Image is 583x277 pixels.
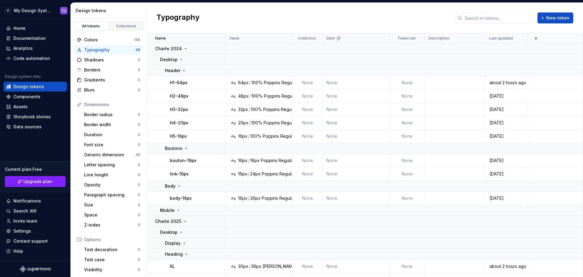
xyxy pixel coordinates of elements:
div: Poppins [264,93,280,99]
button: EMy Design SystemTU [1,4,69,17]
div: 16px [238,195,247,201]
div: about 2 hours ago [486,263,527,269]
button: Contact support [4,236,67,246]
div: 0 [138,78,140,82]
a: Code automation [4,54,67,63]
p: Charte 2024 [155,46,182,52]
div: Regular [279,171,295,177]
div: 0 [138,112,140,117]
p: Display [165,240,181,246]
div: Design tokens [76,8,144,14]
button: Help [4,246,67,256]
p: H1-64px [170,80,187,86]
div: [DATE] [486,120,527,126]
span: Upgrade plan [23,178,52,185]
div: Ag [231,158,236,163]
p: Desktop [160,229,178,235]
div: Collections [111,24,141,29]
div: TU [61,8,66,13]
div: Borders [84,67,138,73]
a: Paragraph spacing0 [82,190,143,200]
div: Typography [84,47,135,53]
div: Options [84,237,140,243]
div: Poppins [264,80,280,86]
a: Generic dimension49 [82,150,143,160]
a: Text decoration0 [82,245,143,254]
p: Dark [326,36,335,41]
div: Poppins [262,171,278,177]
a: Z-index0 [82,220,143,230]
button: Notifications [4,196,67,206]
p: Charte 2025 [155,218,181,224]
div: Ag [231,107,236,112]
div: Text decoration [84,247,138,253]
a: Home [4,23,67,33]
a: Borders0 [74,65,143,75]
div: 100% [251,120,262,126]
div: Regular [281,93,297,99]
div: Contact support [13,238,48,244]
div: Letter spacing [84,162,138,168]
td: None [390,130,425,143]
td: None [323,89,390,103]
a: Border radius0 [82,110,143,119]
div: Generic dimension [84,152,135,158]
div: Documentation [13,35,46,41]
div: Assets [13,104,28,110]
p: Desktop [160,57,178,63]
div: E [4,7,12,14]
div: 0 [138,267,140,272]
p: Name [155,36,166,41]
div: Help [13,248,23,254]
p: H2-48px [170,93,188,99]
td: None [292,76,323,89]
div: Current plan : Free [5,166,66,172]
div: Poppins [263,106,280,113]
div: 16px [238,171,247,177]
div: Data sources [13,124,42,130]
div: Shadows [84,57,138,63]
div: 100% [250,133,261,139]
p: H4-20px [170,120,188,126]
div: 36px [251,263,261,269]
a: Upgrade plan [5,176,66,187]
button: New token [537,12,573,23]
div: Gradients [84,77,138,83]
a: Blurs0 [74,85,143,95]
div: Ag [231,196,236,201]
div: about 2 hours ago [486,80,527,86]
td: None [323,167,390,181]
div: 0 [138,132,140,137]
div: Regular [281,106,296,113]
div: [DATE] [486,195,527,201]
svg: Supernova Logo [20,266,50,272]
p: H3-32px [170,106,188,113]
div: 16px [238,133,247,139]
div: 0 [138,172,140,177]
td: None [390,192,425,205]
td: None [323,154,390,167]
div: [DATE] [486,133,527,139]
div: 100% [251,106,262,113]
p: Mobile [160,207,175,213]
div: Design tokens [13,84,44,90]
div: / [249,80,251,86]
div: Settings [13,228,31,234]
div: Invite team [13,218,37,224]
div: 0 [138,192,140,197]
a: Analytics [4,43,67,53]
div: / [249,93,251,99]
div: Border radius [84,112,138,118]
div: Home [13,25,26,31]
div: Space [84,212,138,218]
div: Regular [278,158,294,164]
div: 146 [134,37,140,42]
div: My Design System [14,8,53,14]
p: link-16px [170,171,189,177]
div: 20px [238,120,248,126]
td: None [292,192,323,205]
a: Opacity0 [82,180,143,190]
div: 0 [138,88,140,92]
a: Shadows0 [74,55,143,65]
div: 0 [138,213,140,217]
